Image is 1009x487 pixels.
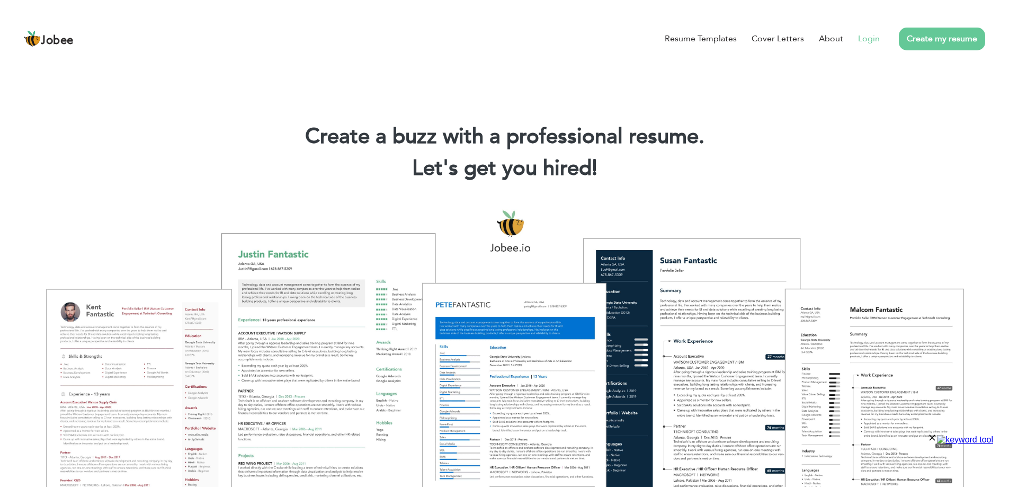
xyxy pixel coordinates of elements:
a: Cover Letters [752,32,804,45]
a: Create my resume [899,28,985,50]
a: About [819,32,843,45]
a: Jobee [24,30,74,47]
a: Login [858,32,880,45]
span: Jobee [41,35,74,47]
span: get you hired! [464,154,597,183]
a: Resume Templates [665,32,737,45]
img: jobee.io [24,30,41,47]
span: | [592,154,597,183]
h2: Let's [16,155,993,182]
h1: Create a buzz with a professional resume. [16,123,993,150]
